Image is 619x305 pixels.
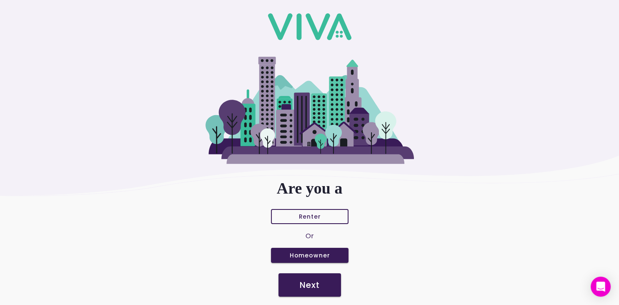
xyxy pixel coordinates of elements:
[278,272,341,298] a: Next
[306,231,314,241] ion-text: Or
[205,57,414,164] img: purple-green-cityscape-TmEgpCIU.svg
[264,209,355,224] ion-button: Renter
[278,273,341,297] ion-button: Next
[264,248,355,263] ion-button: Homeowner
[277,179,343,197] h1: Are you a
[591,277,611,297] div: Open Intercom Messenger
